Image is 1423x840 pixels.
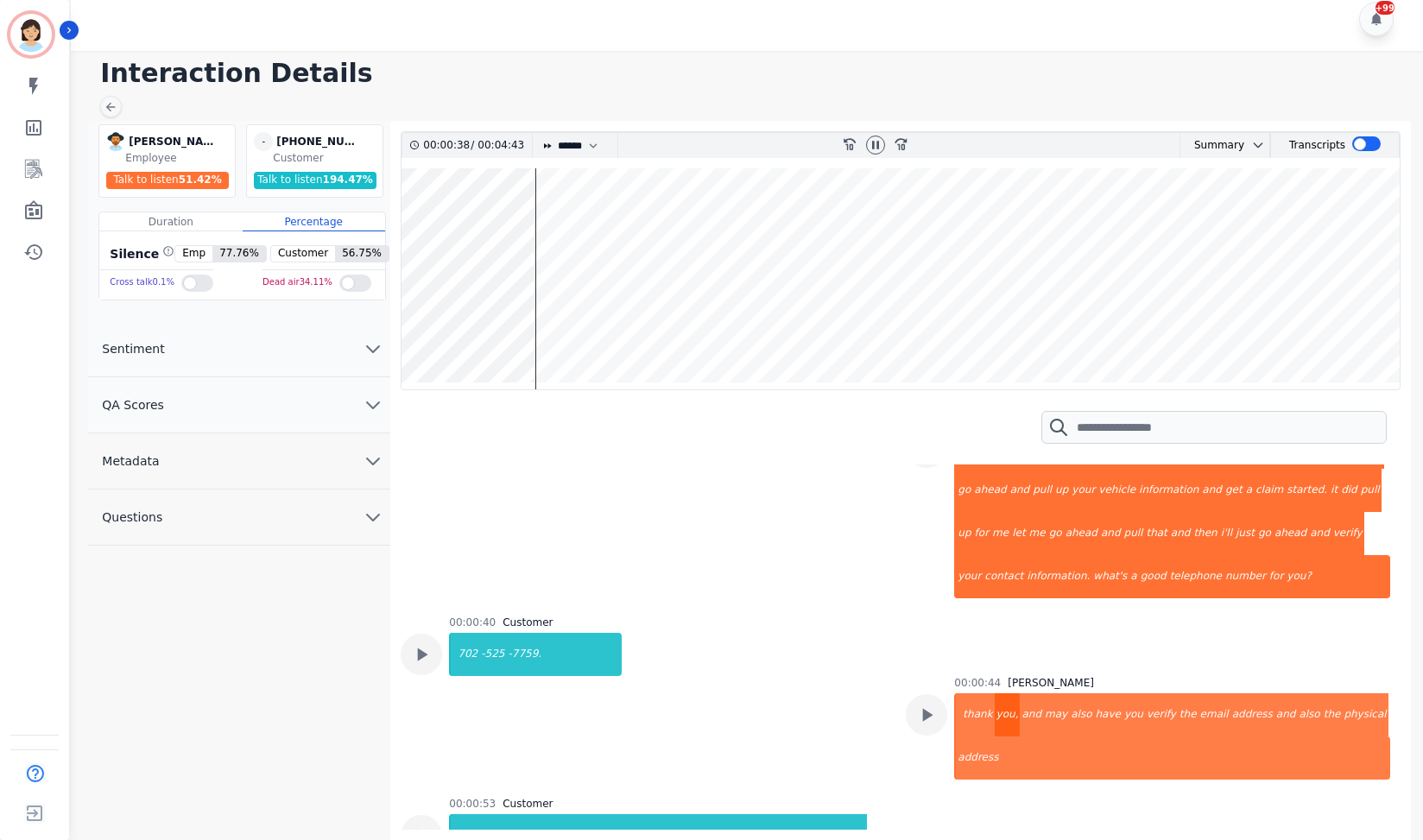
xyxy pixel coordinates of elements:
div: and [1020,693,1043,736]
div: you [1123,693,1145,736]
div: contact [983,555,1025,598]
div: Cross talk 0.1 % [110,270,174,295]
div: 702 [451,633,479,676]
div: also [1069,693,1093,736]
div: go [956,469,972,512]
span: QA Scores [88,396,178,414]
div: get [1224,469,1244,512]
div: Customer [503,616,553,629]
div: me [1028,512,1047,555]
h1: Interaction Details [100,58,1406,89]
div: and [1200,469,1224,512]
div: email [1198,693,1230,736]
div: verify [1331,512,1364,555]
button: Metadata chevron down [88,433,390,489]
div: go [1256,512,1273,555]
div: what's [1091,555,1129,598]
svg: chevron down [363,507,383,527]
div: -525 [479,633,506,676]
span: Customer [271,246,335,262]
div: Customer [503,797,553,811]
div: you? [1285,555,1390,598]
div: verify [1145,693,1178,736]
div: pull [1031,469,1053,512]
svg: chevron down [1251,138,1265,152]
div: for [1268,555,1286,598]
div: 00:00:53 [449,797,496,811]
div: pull [1359,469,1382,512]
div: claim [1254,469,1285,512]
div: thank [956,693,994,736]
button: Questions chevron down [88,489,390,546]
span: Metadata [88,452,173,470]
div: [PERSON_NAME] [1008,676,1094,690]
div: i'll [1219,512,1234,555]
div: let [1010,512,1027,555]
span: 56.75 % [335,246,389,262]
div: up [956,512,972,555]
div: Duration [99,212,242,231]
div: Transcripts [1289,133,1345,158]
div: Employee [125,151,231,165]
div: Silence [106,245,174,262]
div: and [1308,512,1331,555]
div: go [1047,512,1064,555]
button: QA Scores chevron down [88,377,390,433]
div: 00:00:38 [423,133,471,158]
div: your [956,555,983,598]
div: did [1339,469,1359,512]
div: that [1144,512,1168,555]
div: pull [1123,512,1145,555]
span: Questions [88,508,176,526]
div: information [1137,469,1200,512]
div: Talk to listen [106,172,229,189]
div: +99 [1376,1,1395,15]
div: for [973,512,991,555]
div: it [1329,469,1339,512]
div: Summary [1180,133,1244,158]
div: me [990,512,1010,555]
svg: chevron down [363,395,383,415]
div: a [1244,469,1254,512]
div: then [1192,512,1218,555]
span: Emp [175,246,212,262]
div: address [956,736,1390,780]
div: and [1099,512,1123,555]
div: your [1070,469,1097,512]
button: Sentiment chevron down [88,321,390,377]
div: information. [1025,555,1091,598]
div: may [1043,693,1069,736]
div: telephone [1168,555,1224,598]
div: 00:00:44 [954,676,1001,690]
div: Customer [273,151,379,165]
img: Bordered avatar [10,14,52,55]
span: 194.47 % [323,174,373,186]
div: Dead air 34.11 % [262,270,332,295]
svg: chevron down [363,338,383,359]
div: Percentage [243,212,385,231]
div: ahead [1273,512,1308,555]
span: Sentiment [88,340,178,357]
div: and [1169,512,1192,555]
div: also [1297,693,1321,736]
svg: chevron down [363,451,383,471]
div: started. [1285,469,1329,512]
div: physical [1342,693,1388,736]
div: the [1322,693,1343,736]
div: 00:04:43 [474,133,522,158]
div: -7759. [506,633,622,676]
div: 00:00:40 [449,616,496,629]
div: [PERSON_NAME] [129,132,215,151]
div: ahead [1064,512,1099,555]
div: up [1053,469,1070,512]
div: and [1274,693,1298,736]
div: have [1093,693,1122,736]
div: the [1178,693,1198,736]
button: chevron down [1244,138,1265,152]
span: 77.76 % [212,246,266,262]
div: just [1234,512,1256,555]
div: number [1224,555,1268,598]
div: vehicle [1097,469,1137,512]
div: / [423,133,528,158]
div: ahead [972,469,1008,512]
